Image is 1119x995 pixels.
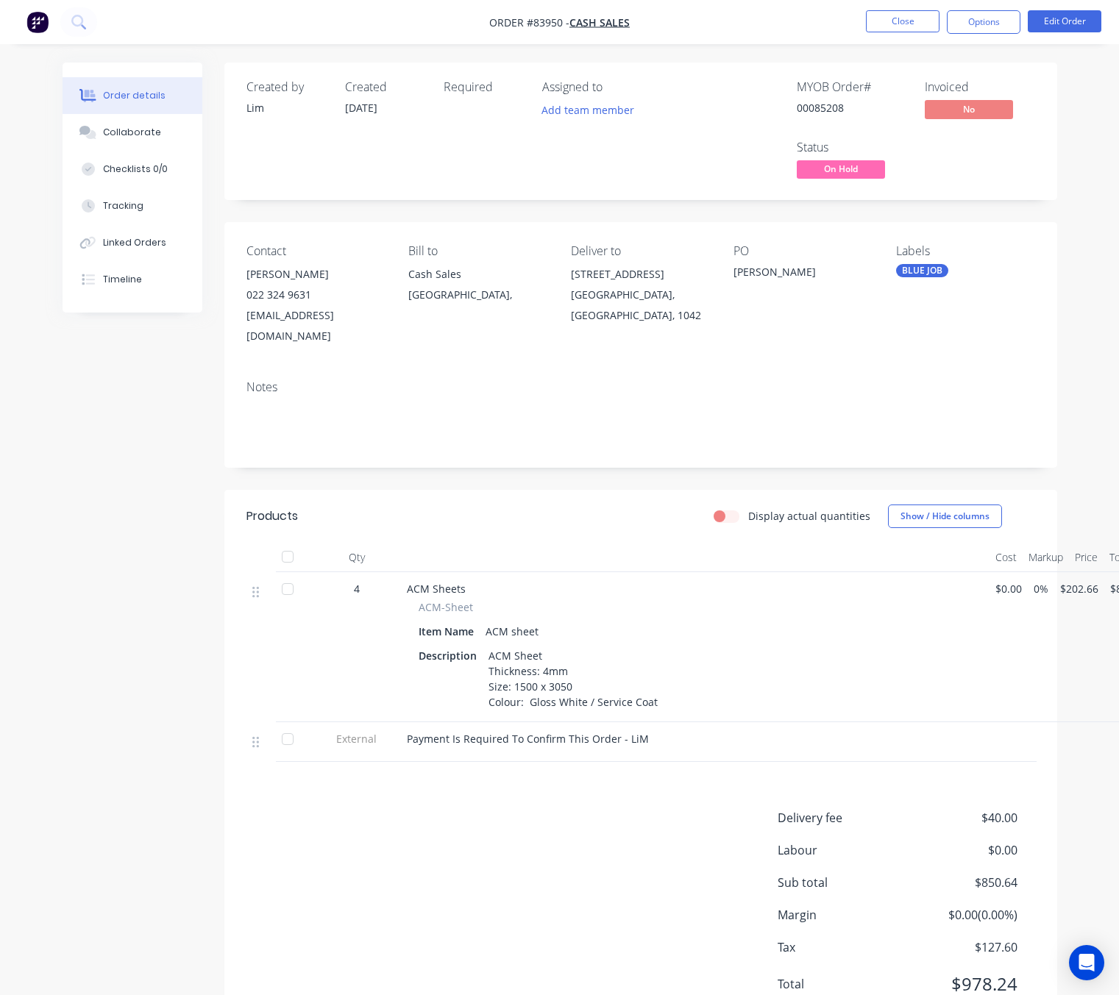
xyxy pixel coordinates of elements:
[408,244,547,258] div: Bill to
[63,114,202,151] button: Collaborate
[313,543,401,572] div: Qty
[103,126,161,139] div: Collaborate
[246,244,386,258] div: Contact
[908,906,1017,924] span: $0.00 ( 0.00 %)
[797,140,907,154] div: Status
[103,89,166,102] div: Order details
[733,264,873,285] div: [PERSON_NAME]
[63,77,202,114] button: Order details
[908,874,1017,891] span: $850.64
[888,504,1002,528] button: Show / Hide columns
[419,599,473,615] span: ACM-Sheet
[246,507,298,525] div: Products
[571,264,710,326] div: [STREET_ADDRESS][GEOGRAPHIC_DATA], [GEOGRAPHIC_DATA], 1042
[480,621,544,642] div: ACM sheet
[733,244,873,258] div: PO
[1060,581,1098,596] span: $202.66
[533,100,642,120] button: Add team member
[778,874,909,891] span: Sub total
[542,80,689,94] div: Assigned to
[246,80,327,94] div: Created by
[246,264,386,346] div: [PERSON_NAME]022 324 9631[EMAIL_ADDRESS][DOMAIN_NAME]
[63,261,202,298] button: Timeline
[63,188,202,224] button: Tracking
[908,809,1017,827] span: $40.00
[571,264,710,285] div: [STREET_ADDRESS]
[778,809,909,827] span: Delivery fee
[1023,543,1069,572] div: Markup
[103,273,142,286] div: Timeline
[345,80,426,94] div: Created
[489,15,569,29] span: Order #83950 -
[797,100,907,115] div: 00085208
[896,244,1035,258] div: Labels
[542,100,642,120] button: Add team member
[908,938,1017,956] span: $127.60
[990,543,1023,572] div: Cost
[319,731,395,746] span: External
[797,80,907,94] div: MYOB Order #
[407,732,649,746] span: Payment Is Required To Confirm This Order - LiM
[419,645,483,666] div: Description
[778,906,909,924] span: Margin
[408,264,547,311] div: Cash Sales[GEOGRAPHIC_DATA],
[407,582,466,596] span: ACM Sheets
[1069,543,1104,572] div: Price
[1034,581,1048,596] span: 0%
[26,11,49,33] img: Factory
[103,199,143,213] div: Tracking
[483,645,664,713] div: ACM Sheet Thickness: 4mm Size: 1500 x 3050 Colour: Gloss White / Service Coat
[408,264,547,285] div: Cash Sales
[1069,945,1104,980] div: Open Intercom Messenger
[246,285,386,305] div: 022 324 9631
[63,224,202,261] button: Linked Orders
[571,285,710,326] div: [GEOGRAPHIC_DATA], [GEOGRAPHIC_DATA], 1042
[778,975,909,993] span: Total
[925,80,1035,94] div: Invoiced
[797,160,885,179] span: On Hold
[444,80,525,94] div: Required
[354,581,360,596] span: 4
[246,100,327,115] div: Lim
[947,10,1020,34] button: Options
[866,10,939,32] button: Close
[571,244,710,258] div: Deliver to
[569,15,630,29] a: Cash Sales
[778,938,909,956] span: Tax
[778,841,909,859] span: Labour
[908,841,1017,859] span: $0.00
[748,508,870,524] label: Display actual quantities
[896,264,948,277] div: BLUE JOB
[345,101,377,115] span: [DATE]
[408,285,547,305] div: [GEOGRAPHIC_DATA],
[103,236,166,249] div: Linked Orders
[103,163,168,176] div: Checklists 0/0
[246,380,1035,394] div: Notes
[419,621,480,642] div: Item Name
[63,151,202,188] button: Checklists 0/0
[246,305,386,346] div: [EMAIL_ADDRESS][DOMAIN_NAME]
[246,264,386,285] div: [PERSON_NAME]
[925,100,1013,118] span: No
[995,581,1022,596] span: $0.00
[1028,10,1101,32] button: Edit Order
[797,160,885,182] button: On Hold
